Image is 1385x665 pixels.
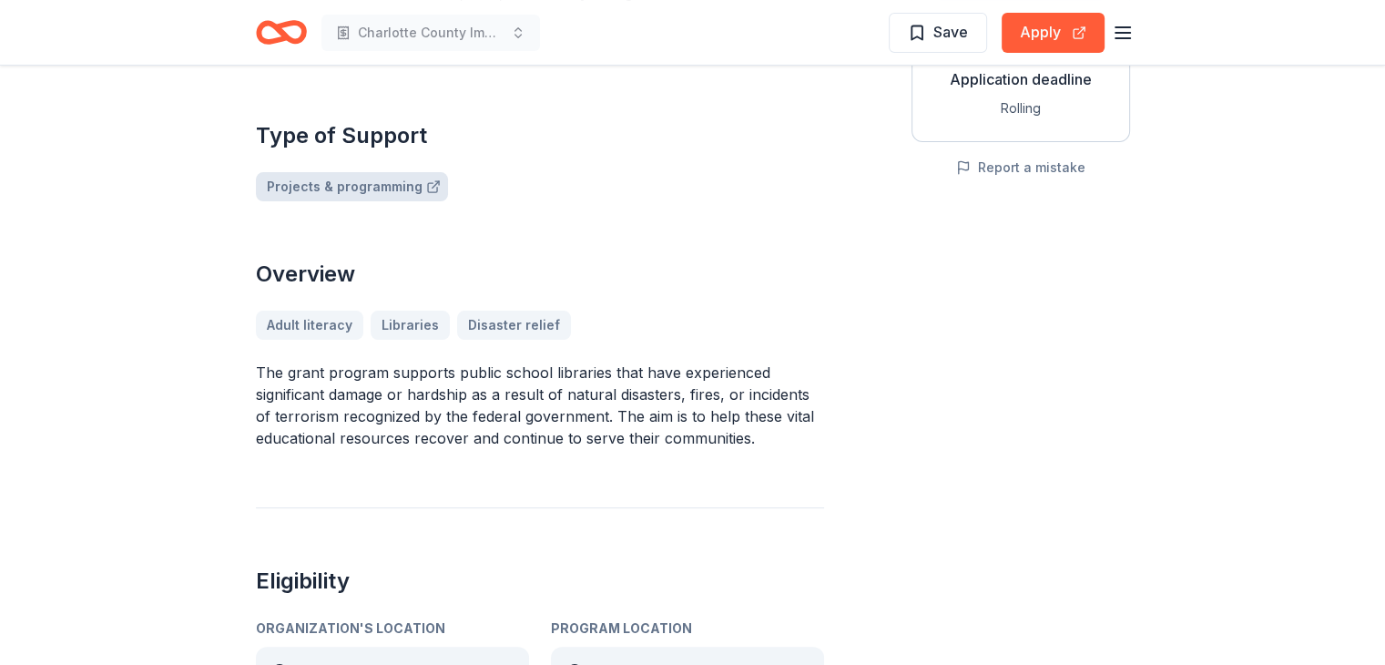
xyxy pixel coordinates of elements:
[933,20,968,44] span: Save
[1002,13,1105,53] button: Apply
[256,121,824,150] h2: Type of Support
[256,567,824,596] h2: Eligibility
[927,97,1115,119] div: Rolling
[256,11,307,54] a: Home
[256,618,529,639] div: Organization's Location
[321,15,540,51] button: Charlotte County Imagination Library Program
[358,22,504,44] span: Charlotte County Imagination Library Program
[256,172,448,201] a: Projects & programming
[889,13,987,53] button: Save
[256,260,824,289] h2: Overview
[927,68,1115,90] div: Application deadline
[551,618,824,639] div: Program Location
[256,362,824,449] p: The grant program supports public school libraries that have experienced significant damage or ha...
[956,157,1085,179] button: Report a mistake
